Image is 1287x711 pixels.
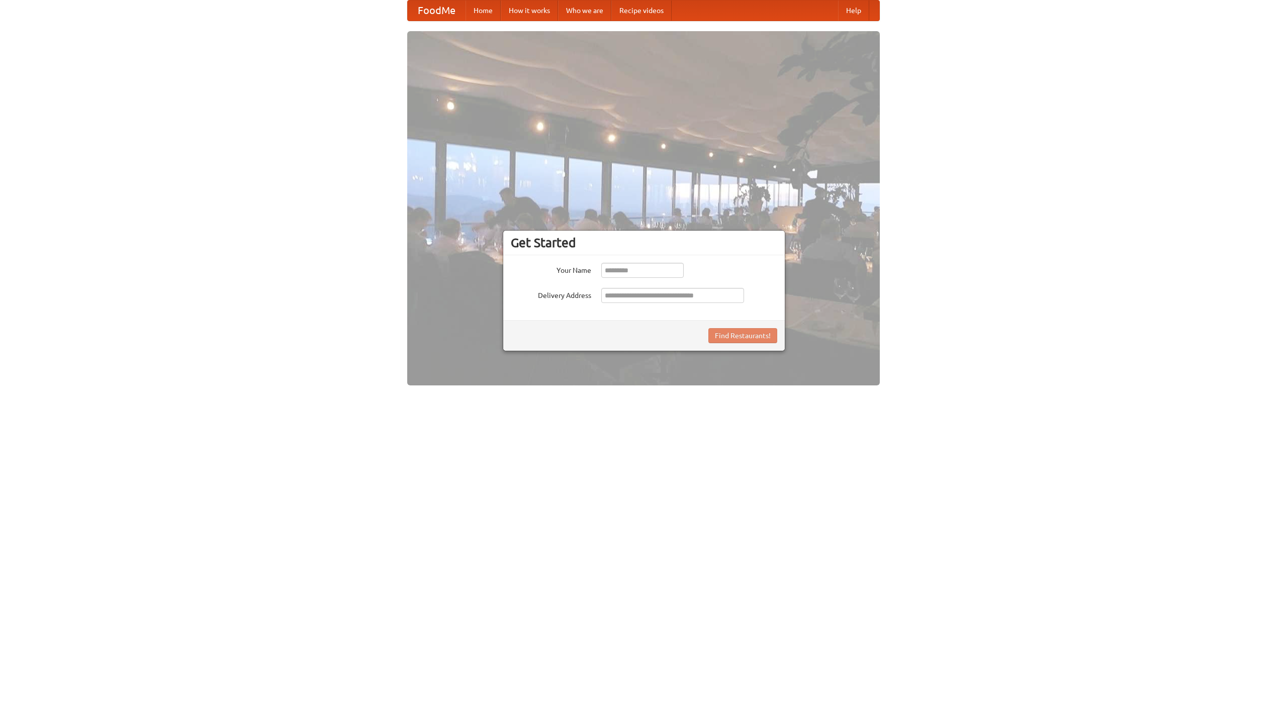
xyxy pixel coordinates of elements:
label: Your Name [511,263,591,275]
h3: Get Started [511,235,777,250]
a: Who we are [558,1,611,21]
a: How it works [501,1,558,21]
a: Help [838,1,869,21]
button: Find Restaurants! [708,328,777,343]
a: FoodMe [408,1,466,21]
label: Delivery Address [511,288,591,300]
a: Home [466,1,501,21]
a: Recipe videos [611,1,672,21]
